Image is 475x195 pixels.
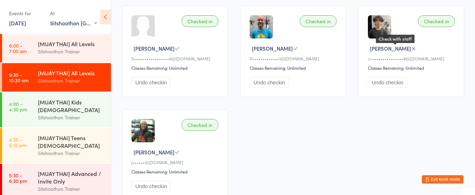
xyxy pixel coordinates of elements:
button: Undo checkin [368,77,407,88]
div: Sitshoothon [GEOGRAPHIC_DATA] [50,19,97,27]
span: [PERSON_NAME] [370,45,411,52]
img: image1728339966.png [131,119,155,142]
div: [MUAY THAI] All Levels [38,69,105,77]
button: Undo checkin [131,181,171,192]
div: c••••••••••••••••8@[DOMAIN_NAME] [368,56,457,61]
a: 4:00 -4:30 pm[MUAY THAI] Kids [DEMOGRAPHIC_DATA]Sitshoothon Trainer [2,92,111,127]
time: 4:30 - 5:15 pm [9,137,26,148]
img: image1729118055.png [250,15,273,39]
div: [MUAY THAI] Kids [DEMOGRAPHIC_DATA] [38,98,105,113]
div: Classes Remaining: Unlimited [131,65,220,71]
span: [PERSON_NAME] [134,45,175,52]
span: [PERSON_NAME] [252,45,293,52]
time: 9:30 - 10:30 am [9,72,29,83]
time: 4:00 - 4:30 pm [9,101,27,112]
img: image1713256326.png [368,15,391,39]
time: 6:00 - 7:00 am [9,43,27,54]
span: [PERSON_NAME] [134,149,175,156]
button: Exit kiosk mode [422,175,464,184]
div: Classes Remaining: Unlimited [250,65,339,71]
div: Classes Remaining: Unlimited [368,65,457,71]
div: Sitshoothon Trainer [38,149,105,157]
a: 4:30 -5:15 pm[MUAY THAI] Teens [DEMOGRAPHIC_DATA]Sitshoothon Trainer [2,128,111,163]
time: 5:30 - 6:30 pm [9,172,27,184]
button: Undo checkin [131,77,171,88]
div: Checked in [182,119,218,131]
div: [MUAY THAI] Teens [DEMOGRAPHIC_DATA] [38,134,105,149]
div: Classes Remaining: Unlimited [131,169,220,175]
a: 6:00 -7:00 am[MUAY THAI] All LevelsSitshoothon Trainer [2,34,111,62]
div: Sitshoothon Trainer [38,77,105,85]
div: [MUAY THAI] All Levels [38,40,105,48]
div: Sitshoothon Trainer [38,48,105,56]
a: [DATE] [9,19,26,27]
div: Check with staff [376,35,414,43]
div: j•••••r@[DOMAIN_NAME] [131,159,220,165]
div: At [50,8,97,19]
div: [MUAY THAI] Advanced / Invite Only [38,170,105,185]
div: Checked in [418,15,455,27]
div: Sitshoothon Trainer [38,185,105,193]
a: 9:30 -10:30 am[MUAY THAI] All LevelsSitshoothon Trainer [2,63,111,92]
div: Checked in [182,15,218,27]
div: P•••••••••••••1@[DOMAIN_NAME] [250,56,339,61]
div: Events for [9,8,43,19]
div: S•••••••••••••••••6@[DOMAIN_NAME] [131,56,220,61]
button: Undo checkin [250,77,289,88]
div: Sitshoothon Trainer [38,113,105,121]
div: Checked in [300,15,337,27]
